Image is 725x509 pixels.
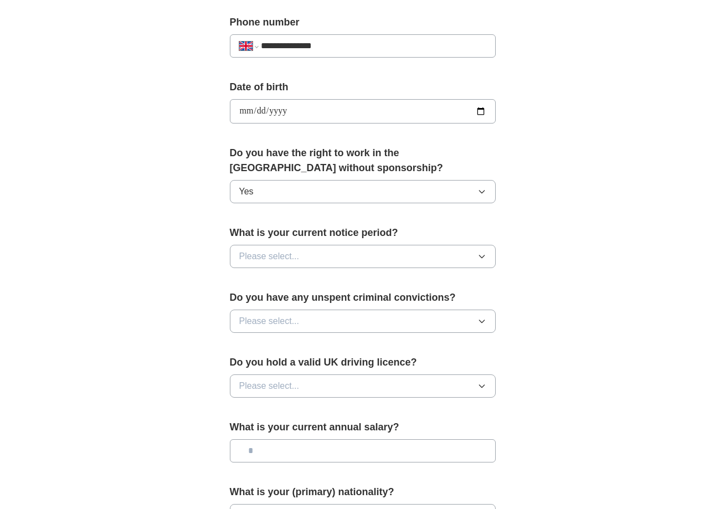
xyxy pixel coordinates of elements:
[230,180,496,203] button: Yes
[230,225,496,240] label: What is your current notice period?
[230,290,496,305] label: Do you have any unspent criminal convictions?
[239,185,254,198] span: Yes
[230,80,496,95] label: Date of birth
[230,15,496,30] label: Phone number
[239,315,300,328] span: Please select...
[230,146,496,176] label: Do you have the right to work in the [GEOGRAPHIC_DATA] without sponsorship?
[230,310,496,333] button: Please select...
[239,250,300,263] span: Please select...
[230,355,496,370] label: Do you hold a valid UK driving licence?
[230,420,496,435] label: What is your current annual salary?
[239,379,300,393] span: Please select...
[230,374,496,398] button: Please select...
[230,485,496,500] label: What is your (primary) nationality?
[230,245,496,268] button: Please select...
